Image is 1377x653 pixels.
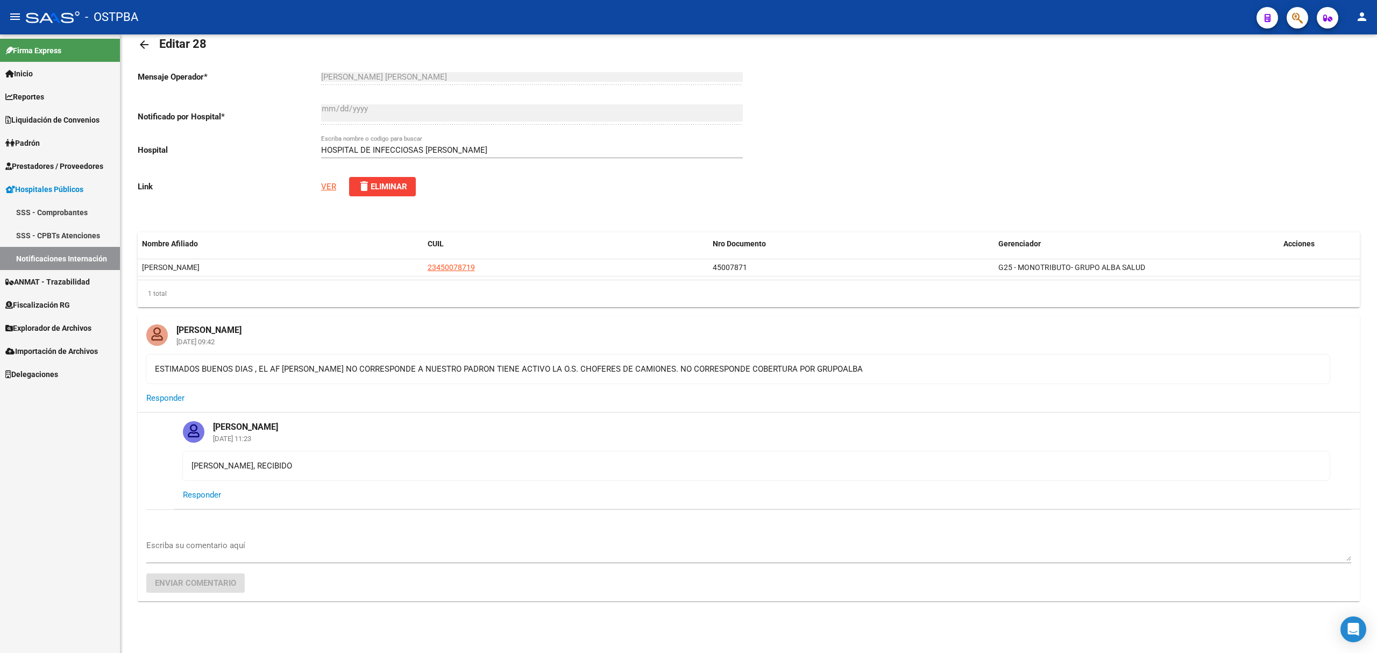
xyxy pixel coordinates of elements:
[138,144,321,156] p: Hospital
[85,5,138,29] span: - OSTPBA
[5,276,90,288] span: ANMAT - Trazabilidad
[5,299,70,311] span: Fiscalización RG
[168,338,250,345] mat-card-subtitle: [DATE] 09:42
[204,435,287,442] mat-card-subtitle: [DATE] 11:23
[358,180,371,193] mat-icon: delete
[142,239,198,248] span: Nombre Afiliado
[713,239,766,248] span: Nro Documento
[138,71,321,83] p: Mensaje Operador
[159,37,207,51] span: Editar 28
[138,181,321,193] p: Link
[5,68,33,80] span: Inicio
[168,316,250,336] mat-card-title: [PERSON_NAME]
[428,263,475,272] span: 23450078719
[5,368,58,380] span: Delegaciones
[1279,232,1360,255] datatable-header-cell: Acciones
[713,263,747,272] span: 45007871
[146,388,184,408] button: Responder
[708,232,994,255] datatable-header-cell: Nro Documento
[183,485,221,505] button: Responder
[138,232,423,255] datatable-header-cell: Nombre Afiliado
[5,183,83,195] span: Hospitales Públicos
[142,263,200,272] span: AYALA MATEO NICOLAS
[1355,10,1368,23] mat-icon: person
[998,263,1145,272] span: G25 - MONOTRIBUTO- GRUPO ALBA SALUD
[5,345,98,357] span: Importación de Archivos
[423,232,709,255] datatable-header-cell: CUIL
[155,363,1321,375] div: ESTIMADOS BUENOS DIAS , EL AF [PERSON_NAME] NO CORRESPONDE A NUESTRO PADRON TIENE ACTIVO LA O.S. ...
[138,38,151,51] mat-icon: arrow_back
[183,490,221,500] span: Responder
[138,111,321,123] p: Notificado por Hospital
[994,232,1280,255] datatable-header-cell: Gerenciador
[5,114,100,126] span: Liquidación de Convenios
[1283,239,1315,248] span: Acciones
[9,10,22,23] mat-icon: menu
[428,239,444,248] span: CUIL
[146,393,184,403] span: Responder
[138,280,1360,307] div: 1 total
[1340,616,1366,642] div: Open Intercom Messenger
[5,45,61,56] span: Firma Express
[155,578,236,588] span: Enviar comentario
[321,182,336,191] a: VER
[5,322,91,334] span: Explorador de Archivos
[998,239,1041,248] span: Gerenciador
[191,460,1321,472] div: [PERSON_NAME], RECIBIDO
[5,137,40,149] span: Padrón
[5,91,44,103] span: Reportes
[204,413,287,433] mat-card-title: [PERSON_NAME]
[349,177,416,196] button: Eliminar
[358,182,407,191] span: Eliminar
[5,160,103,172] span: Prestadores / Proveedores
[146,573,245,593] button: Enviar comentario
